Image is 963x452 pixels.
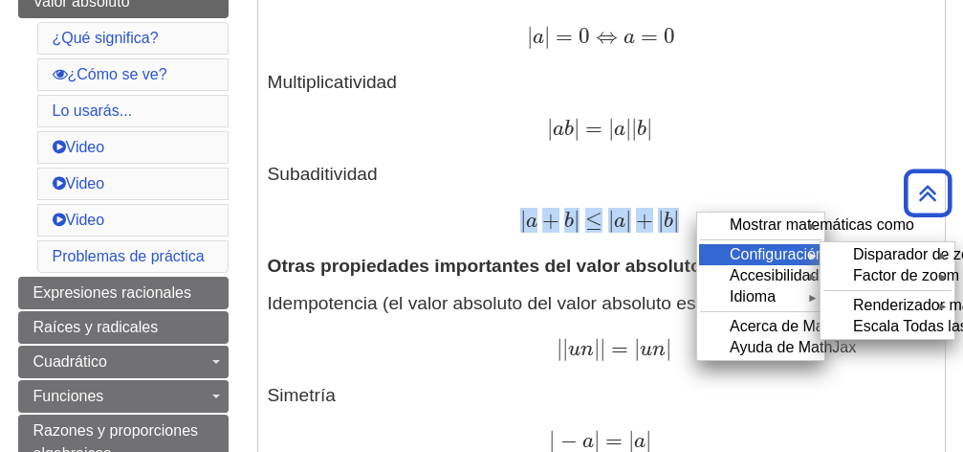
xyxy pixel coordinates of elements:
[807,291,819,305] font: ►
[937,270,949,283] font: ►
[807,270,819,283] font: ►
[807,249,819,262] font: ►
[853,267,959,283] font: Factor de zoom
[730,339,856,355] font: Ayuda de MathJax
[937,249,949,262] font: ►
[730,246,936,262] font: Configuración de matemáticas
[730,216,914,233] font: Mostrar matemáticas como
[807,219,819,233] font: ►
[730,288,776,305] font: Idioma
[730,318,861,334] font: Acerca de MathJax
[937,300,949,313] font: ►
[730,267,819,283] font: Accesibilidad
